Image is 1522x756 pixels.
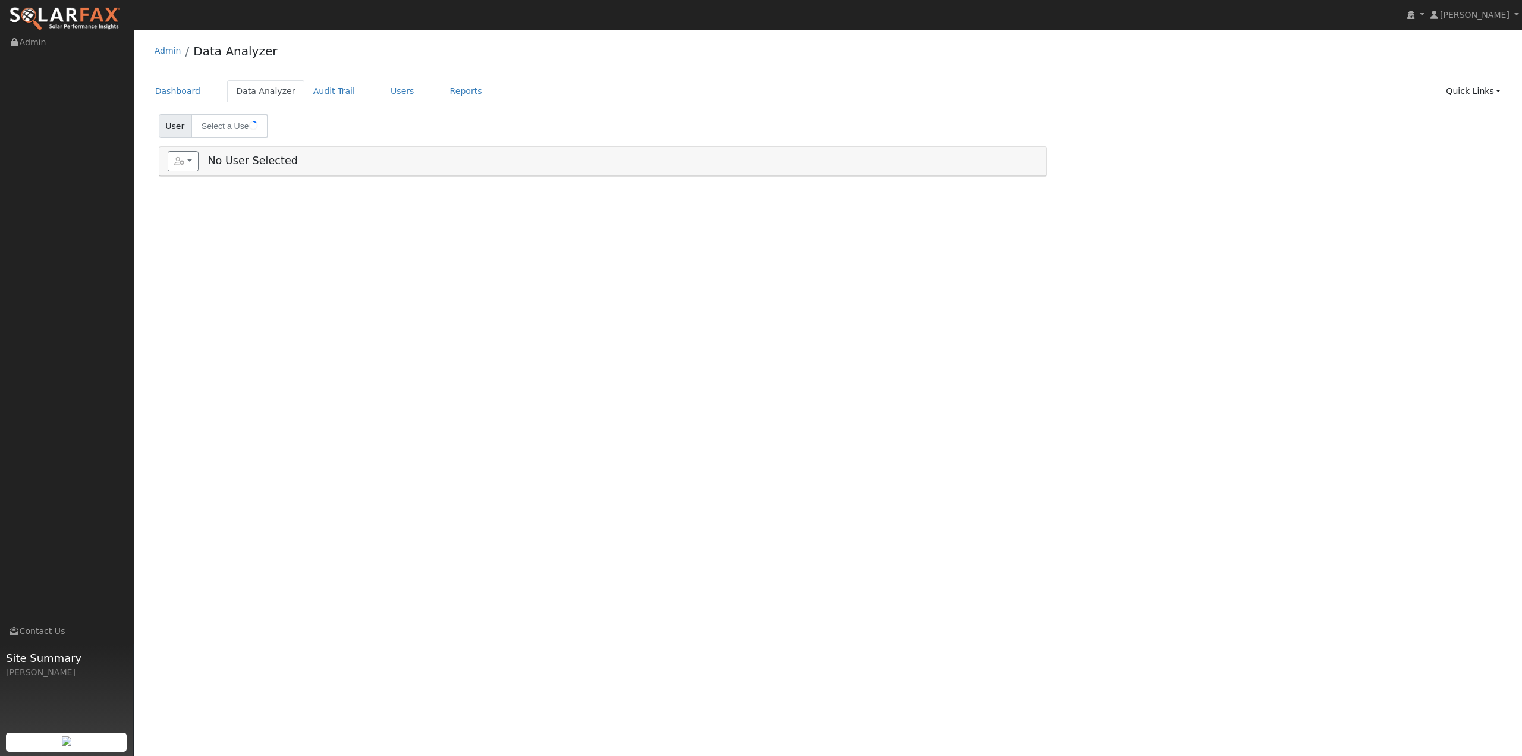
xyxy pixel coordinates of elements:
input: Select a User [191,114,268,138]
span: Site Summary [6,650,127,666]
h5: No User Selected [168,151,1038,171]
a: Admin [155,46,181,55]
a: Data Analyzer [193,44,277,58]
a: Users [382,80,423,102]
span: User [159,114,191,138]
a: Dashboard [146,80,210,102]
img: retrieve [62,736,71,746]
span: [PERSON_NAME] [1440,10,1510,20]
a: Data Analyzer [227,80,304,102]
div: [PERSON_NAME] [6,666,127,679]
a: Quick Links [1437,80,1510,102]
a: Audit Trail [304,80,364,102]
a: Reports [441,80,491,102]
img: SolarFax [9,7,121,32]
